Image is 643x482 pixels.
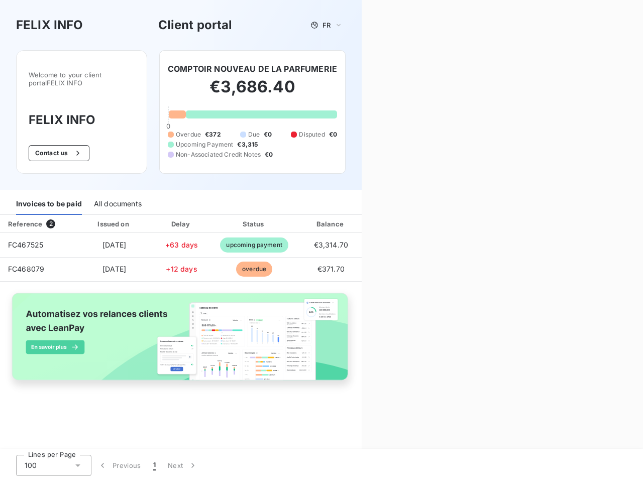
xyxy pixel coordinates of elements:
[205,130,221,139] span: €372
[264,130,272,139] span: €0
[176,150,261,159] span: Non-Associated Credit Notes
[162,455,204,476] button: Next
[29,71,135,87] span: Welcome to your client portal FELIX INFO
[236,262,272,277] span: overdue
[147,455,162,476] button: 1
[248,130,260,139] span: Due
[314,240,348,249] span: €3,314.70
[168,63,337,75] h6: COMPTOIR NOUVEAU DE LA PARFUMERIE
[176,130,201,139] span: Overdue
[153,219,210,229] div: Delay
[214,219,294,229] div: Status
[299,130,325,139] span: Disputed
[102,240,126,249] span: [DATE]
[298,219,364,229] div: Balance
[79,219,149,229] div: Issued on
[176,140,233,149] span: Upcoming Payment
[29,111,135,129] h3: FELIX INFO
[4,288,358,395] img: banner
[8,240,43,249] span: FC467525
[16,194,82,215] div: Invoices to be paid
[166,122,170,130] span: 0
[166,265,197,273] span: +12 days
[153,460,156,470] span: 1
[91,455,147,476] button: Previous
[237,140,258,149] span: €3,315
[8,220,42,228] div: Reference
[102,265,126,273] span: [DATE]
[8,265,44,273] span: FC468079
[265,150,273,159] span: €0
[29,145,89,161] button: Contact us
[25,460,37,470] span: 100
[220,237,288,253] span: upcoming payment
[323,21,331,29] span: FR
[168,77,337,107] h2: €3,686.40
[94,194,142,215] div: All documents
[329,130,337,139] span: €0
[165,240,198,249] span: +63 days
[16,16,83,34] h3: FELIX INFO
[158,16,233,34] h3: Client portal
[317,265,345,273] span: €371.70
[46,219,55,228] span: 2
